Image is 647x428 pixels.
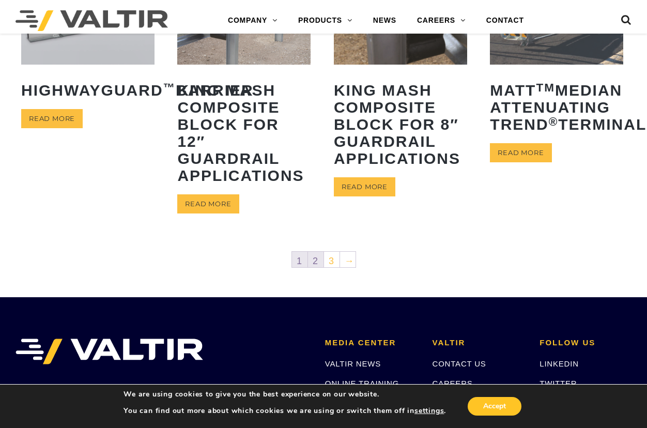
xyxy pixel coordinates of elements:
[334,177,395,196] a: Read more about “King MASH Composite Block for 8" Guardrail Applications”
[177,74,311,192] h2: King MASH Composite Block for 12″ Guardrail Applications
[325,339,417,347] h2: MEDIA CENTER
[177,194,239,213] a: Read more about “King MASH Composite Block for 12" Guardrail Applications”
[433,359,486,368] a: CONTACT US
[21,251,626,271] nav: Product Pagination
[536,81,555,94] sup: TM
[490,143,551,162] a: Read more about “MATTTM Median Attenuating TREND® Terminal”
[16,10,168,31] img: Valtir
[340,252,356,267] a: →
[21,74,155,106] h2: HighwayGuard Barrier
[540,359,579,368] a: LINKEDIN
[540,379,577,388] a: TWITTER
[414,406,444,416] button: settings
[334,74,467,175] h2: King MASH Composite Block for 8″ Guardrail Applications
[476,10,534,31] a: CONTACT
[21,109,83,128] a: Read more about “HighwayGuard™ Barrier”
[124,390,446,399] p: We are using cookies to give you the best experience on our website.
[433,379,473,388] a: CAREERS
[363,10,407,31] a: NEWS
[324,252,340,267] a: 3
[433,339,525,347] h2: VALTIR
[325,379,399,388] a: ONLINE TRAINING
[407,10,476,31] a: CAREERS
[549,115,559,128] sup: ®
[218,10,288,31] a: COMPANY
[468,397,521,416] button: Accept
[16,339,203,364] img: VALTIR
[308,252,323,267] a: 2
[163,81,176,94] sup: ™
[288,10,363,31] a: PRODUCTS
[490,74,623,141] h2: MATT Median Attenuating TREND Terminal
[540,339,631,347] h2: FOLLOW US
[292,252,307,267] span: 1
[325,359,381,368] a: VALTIR NEWS
[124,406,446,416] p: You can find out more about which cookies we are using or switch them off in .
